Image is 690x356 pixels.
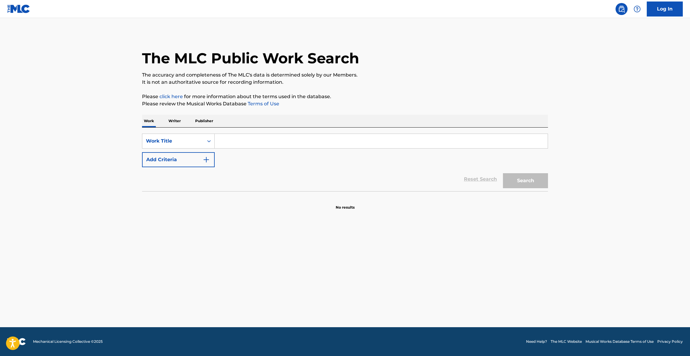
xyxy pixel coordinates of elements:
[616,3,628,15] a: Public Search
[7,5,30,13] img: MLC Logo
[657,339,683,344] a: Privacy Policy
[146,137,200,145] div: Work Title
[142,100,548,107] p: Please review the Musical Works Database
[634,5,641,13] img: help
[193,115,215,127] p: Publisher
[647,2,683,17] a: Log In
[551,339,582,344] a: The MLC Website
[142,93,548,100] p: Please for more information about the terms used in the database.
[142,115,156,127] p: Work
[142,152,215,167] button: Add Criteria
[142,49,359,67] h1: The MLC Public Work Search
[33,339,103,344] span: Mechanical Licensing Collective © 2025
[7,338,26,345] img: logo
[142,71,548,79] p: The accuracy and completeness of The MLC's data is determined solely by our Members.
[159,94,183,99] a: click here
[526,339,547,344] a: Need Help?
[618,5,625,13] img: search
[336,198,355,210] p: No results
[142,134,548,191] form: Search Form
[203,156,210,163] img: 9d2ae6d4665cec9f34b9.svg
[631,3,643,15] div: Help
[142,79,548,86] p: It is not an authoritative source for recording information.
[167,115,183,127] p: Writer
[586,339,654,344] a: Musical Works Database Terms of Use
[247,101,279,107] a: Terms of Use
